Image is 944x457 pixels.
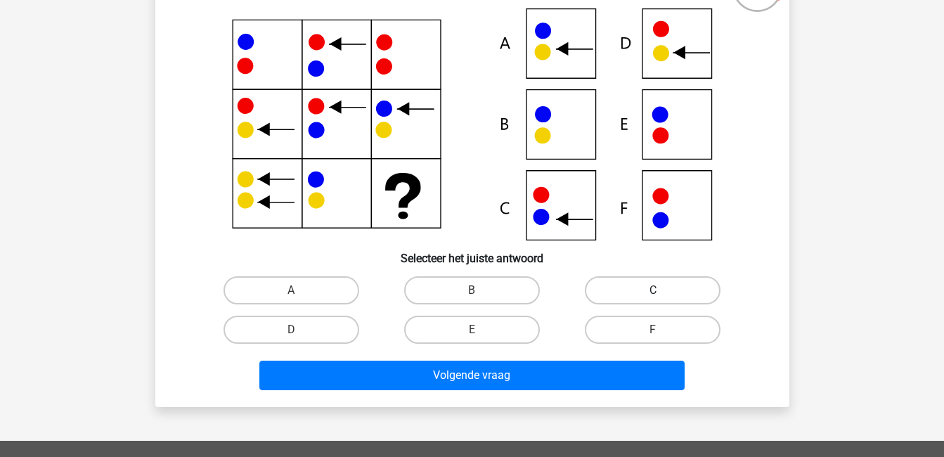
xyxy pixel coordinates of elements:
[224,276,359,304] label: A
[259,361,685,390] button: Volgende vraag
[404,276,540,304] label: B
[585,276,720,304] label: C
[404,316,540,344] label: E
[178,240,767,265] h6: Selecteer het juiste antwoord
[224,316,359,344] label: D
[585,316,720,344] label: F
